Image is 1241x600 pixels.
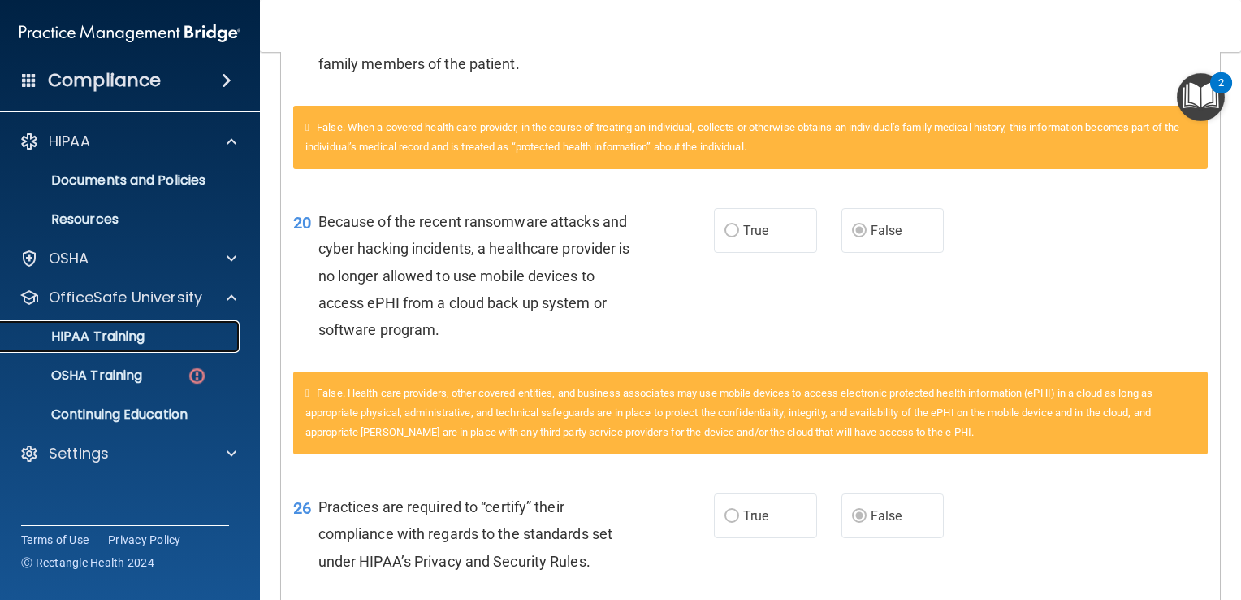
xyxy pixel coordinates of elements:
[293,498,311,518] span: 26
[852,511,867,523] input: False
[743,223,768,238] span: True
[318,213,630,338] span: Because of the recent ransomware attacks and cyber hacking incidents, a healthcare provider is no...
[724,511,739,523] input: True
[187,366,207,386] img: danger-circle.6113f641.png
[49,288,202,307] p: OfficeSafe University
[48,69,161,92] h4: Compliance
[11,367,142,384] p: OSHA Training
[19,17,240,50] img: PMB logo
[11,328,145,345] p: HIPAA Training
[724,225,739,237] input: True
[21,532,89,548] a: Terms of Use
[293,213,311,233] span: 20
[318,498,612,569] span: Practices are required to “certify” their compliance with regards to the standards set under HIPA...
[49,249,89,268] p: OSHA
[305,387,1152,438] span: False. Health care providers, other covered entities, and business associates may use mobile devi...
[11,172,232,189] p: Documents and Policies
[871,508,902,524] span: False
[108,532,181,548] a: Privacy Policy
[11,407,232,423] p: Continuing Education
[1218,83,1224,104] div: 2
[21,554,154,571] span: Ⓒ Rectangle Health 2024
[852,225,867,237] input: False
[19,444,236,463] a: Settings
[49,132,90,151] p: HIPAA
[19,288,236,307] a: OfficeSafe University
[11,211,232,228] p: Resources
[49,444,109,463] p: Settings
[1177,73,1225,121] button: Open Resource Center, 2 new notifications
[743,508,768,524] span: True
[19,249,236,268] a: OSHA
[305,121,1179,153] span: False. When a covered health care provider, in the course of treating an individual, collects or ...
[871,223,902,238] span: False
[19,132,236,151] a: HIPAA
